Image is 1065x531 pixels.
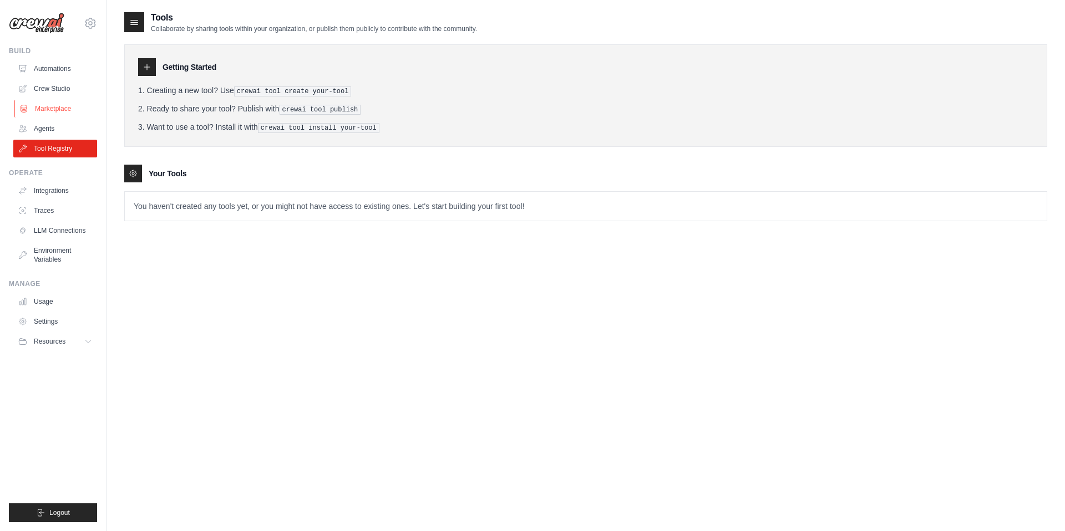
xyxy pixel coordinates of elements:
div: Manage [9,279,97,288]
img: Logo [9,13,64,34]
a: Environment Variables [13,242,97,268]
a: Usage [13,293,97,310]
li: Creating a new tool? Use [138,85,1033,96]
a: Traces [13,202,97,219]
span: Logout [49,508,70,517]
pre: crewai tool create your-tool [234,86,352,96]
h2: Tools [151,11,477,24]
a: Automations [13,60,97,78]
li: Ready to share your tool? Publish with [138,103,1033,115]
h3: Getting Started [163,62,216,73]
p: Collaborate by sharing tools within your organization, or publish them publicly to contribute wit... [151,24,477,33]
p: You haven't created any tools yet, or you might not have access to existing ones. Let's start bui... [125,192,1047,221]
div: Operate [9,169,97,177]
pre: crewai tool install your-tool [258,123,379,133]
h3: Your Tools [149,168,186,179]
span: Resources [34,337,65,346]
a: Settings [13,313,97,330]
a: Integrations [13,182,97,200]
button: Resources [13,333,97,350]
a: LLM Connections [13,222,97,239]
pre: crewai tool publish [280,105,361,115]
a: Crew Studio [13,80,97,98]
button: Logout [9,503,97,522]
div: Build [9,47,97,55]
a: Agents [13,120,97,137]
a: Tool Registry [13,140,97,157]
li: Want to use a tool? Install it with [138,121,1033,133]
a: Marketplace [14,100,98,118]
